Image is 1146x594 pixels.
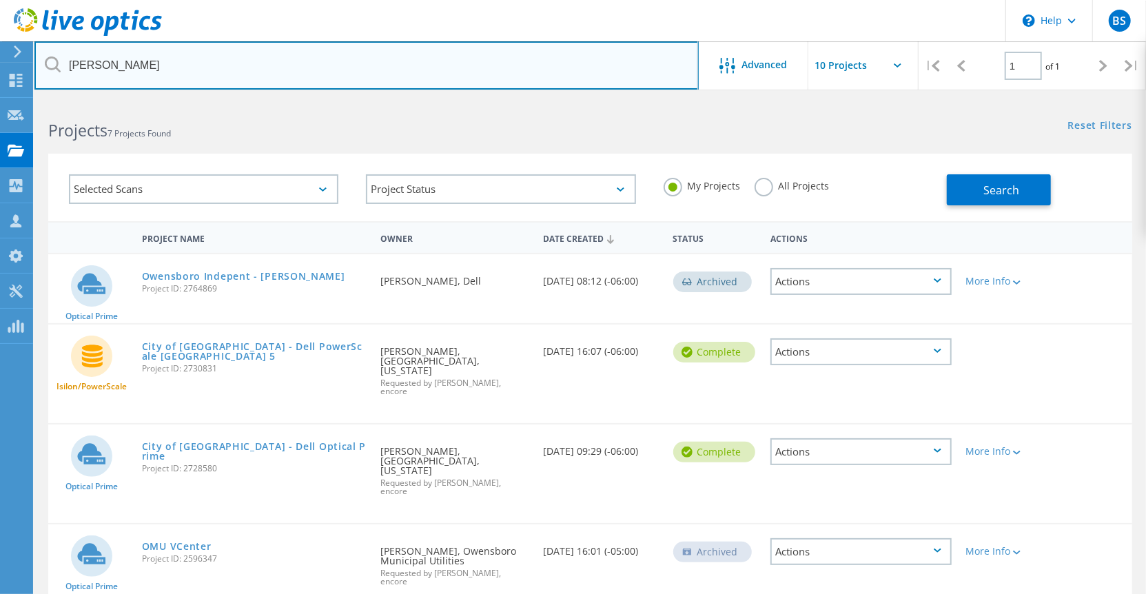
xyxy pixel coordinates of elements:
div: Actions [770,538,952,565]
div: Complete [673,442,755,462]
span: Requested by [PERSON_NAME], encore [380,379,529,396]
div: Date Created [536,225,666,251]
label: All Projects [755,178,830,191]
div: [DATE] 08:12 (-06:00) [536,254,666,300]
div: Archived [673,542,752,562]
div: Owner [374,225,536,250]
div: Selected Scans [69,174,338,204]
div: Project Status [366,174,635,204]
a: Reset Filters [1068,121,1132,132]
a: OMU VCenter [142,542,212,551]
div: Actions [770,338,952,365]
span: Advanced [742,60,788,70]
div: [PERSON_NAME], [GEOGRAPHIC_DATA], [US_STATE] [374,424,536,509]
span: Requested by [PERSON_NAME], encore [380,479,529,495]
a: Live Optics Dashboard [14,29,162,39]
div: More Info [965,546,1038,556]
span: Project ID: 2730831 [142,365,367,373]
svg: \n [1023,14,1035,27]
div: [DATE] 16:07 (-06:00) [536,325,666,370]
div: [PERSON_NAME], Dell [374,254,536,300]
div: Archived [673,272,752,292]
div: Project Name [135,225,374,250]
a: Owensboro Indepent - [PERSON_NAME] [142,272,345,281]
div: Status [666,225,764,250]
a: City of [GEOGRAPHIC_DATA] - Dell Optical Prime [142,442,367,461]
span: BS [1112,15,1126,26]
b: Projects [48,119,108,141]
div: Actions [770,438,952,465]
span: Requested by [PERSON_NAME], encore [380,569,529,586]
div: Complete [673,342,755,362]
label: My Projects [664,178,741,191]
span: Optical Prime [65,312,118,320]
span: Project ID: 2764869 [142,285,367,293]
span: Optical Prime [65,582,118,591]
a: City of [GEOGRAPHIC_DATA] - Dell PowerScale [GEOGRAPHIC_DATA] 5 [142,342,367,361]
div: Actions [764,225,959,250]
div: [PERSON_NAME], [GEOGRAPHIC_DATA], [US_STATE] [374,325,536,409]
div: [DATE] 16:01 (-05:00) [536,524,666,570]
span: Project ID: 2596347 [142,555,367,563]
span: Project ID: 2728580 [142,464,367,473]
span: of 1 [1045,61,1060,72]
span: Optical Prime [65,482,118,491]
span: 7 Projects Found [108,127,171,139]
div: More Info [965,276,1038,286]
input: Search projects by name, owner, ID, company, etc [34,41,699,90]
div: More Info [965,447,1038,456]
div: [DATE] 09:29 (-06:00) [536,424,666,470]
span: Search [984,183,1020,198]
div: | [919,41,947,90]
button: Search [947,174,1051,205]
span: Isilon/PowerScale [57,382,127,391]
div: Actions [770,268,952,295]
div: | [1118,41,1146,90]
